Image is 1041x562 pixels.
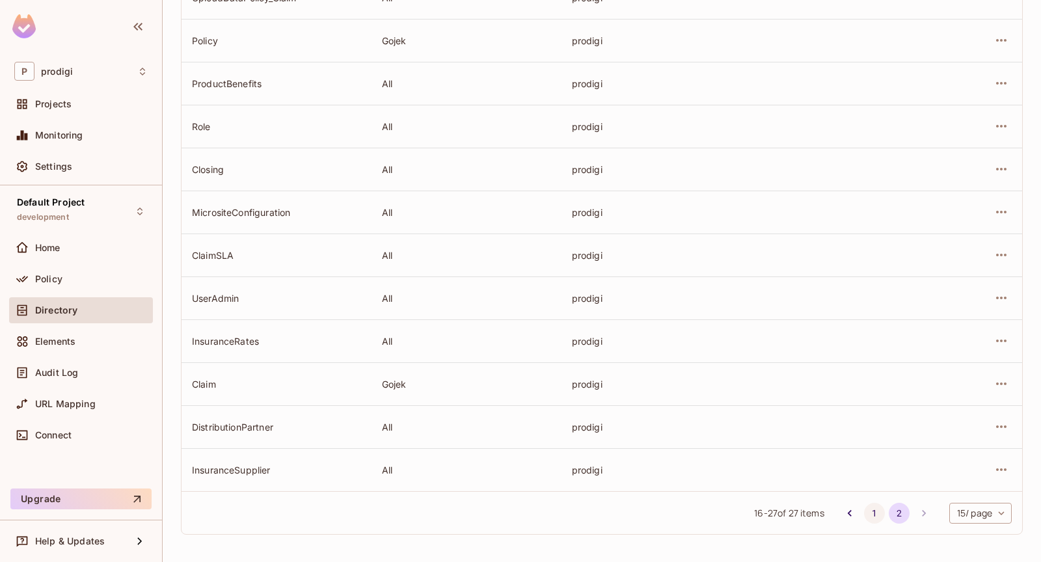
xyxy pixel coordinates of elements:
[837,503,936,524] nav: pagination navigation
[572,464,741,476] div: prodigi
[572,378,741,390] div: prodigi
[754,506,824,520] span: 16 - 27 of 27 items
[35,99,72,109] span: Projects
[12,14,36,38] img: SReyMgAAAABJRU5ErkJggg==
[35,243,61,253] span: Home
[17,212,69,222] span: development
[382,120,551,133] div: All
[192,335,361,347] div: InsuranceRates
[192,206,361,219] div: MicrositeConfiguration
[572,34,741,47] div: prodigi
[382,421,551,433] div: All
[192,464,361,476] div: InsuranceSupplier
[14,62,34,81] span: P
[192,163,361,176] div: Closing
[572,163,741,176] div: prodigi
[192,77,361,90] div: ProductBenefits
[192,34,361,47] div: Policy
[192,120,361,133] div: Role
[192,378,361,390] div: Claim
[572,292,741,304] div: prodigi
[41,66,73,77] span: Workspace: prodigi
[192,292,361,304] div: UserAdmin
[192,249,361,261] div: ClaimSLA
[949,503,1012,524] div: 15 / page
[572,335,741,347] div: prodigi
[572,77,741,90] div: prodigi
[839,503,860,524] button: Go to previous page
[382,292,551,304] div: All
[572,249,741,261] div: prodigi
[572,206,741,219] div: prodigi
[572,120,741,133] div: prodigi
[382,249,551,261] div: All
[864,503,885,524] button: Go to page 1
[35,274,62,284] span: Policy
[35,130,83,140] span: Monitoring
[382,335,551,347] div: All
[382,163,551,176] div: All
[192,421,361,433] div: DistributionPartner
[35,336,75,347] span: Elements
[35,536,105,546] span: Help & Updates
[35,305,77,315] span: Directory
[382,206,551,219] div: All
[35,368,78,378] span: Audit Log
[382,464,551,476] div: All
[35,161,72,172] span: Settings
[35,430,72,440] span: Connect
[382,34,551,47] div: Gojek
[889,503,910,524] button: page 2
[35,399,96,409] span: URL Mapping
[10,488,152,509] button: Upgrade
[382,378,551,390] div: Gojek
[17,197,85,207] span: Default Project
[572,421,741,433] div: prodigi
[382,77,551,90] div: All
